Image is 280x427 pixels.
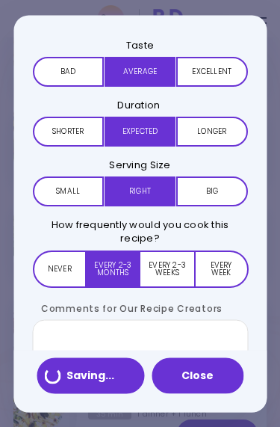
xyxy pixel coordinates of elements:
button: Every 2-3 months [87,250,140,287]
h3: Serving Size [32,153,248,176]
button: Every 2-3 weeks [140,250,193,287]
button: Big [176,176,247,206]
button: Close [152,357,243,393]
span: Small [56,188,80,195]
button: Average [104,56,175,86]
button: Saving... [37,357,144,393]
button: Right [104,176,175,206]
span: Saving ... [66,369,114,381]
button: Longer [176,116,247,146]
button: Small [32,176,103,206]
button: Shorter [32,116,103,146]
h3: How frequently would you cook this recipe? [32,214,248,250]
button: Every week [193,250,248,287]
h3: Duration [32,93,248,116]
button: Bad [32,56,103,86]
button: Never [32,250,87,287]
label: Comments for Our Recipe Creators [32,301,223,314]
h3: Taste [32,34,248,56]
button: Expected [104,116,175,146]
span: Big [205,188,218,195]
button: Excellent [176,56,247,86]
